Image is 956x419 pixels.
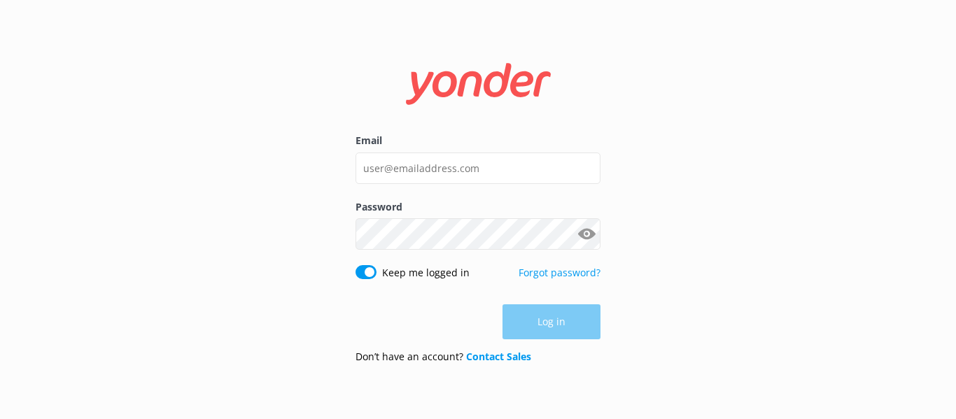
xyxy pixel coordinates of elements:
input: user@emailaddress.com [356,152,600,184]
a: Contact Sales [466,350,531,363]
a: Forgot password? [519,266,600,279]
p: Don’t have an account? [356,349,531,364]
button: Show password [572,220,600,248]
label: Password [356,199,600,215]
label: Email [356,133,600,148]
label: Keep me logged in [382,265,470,280]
